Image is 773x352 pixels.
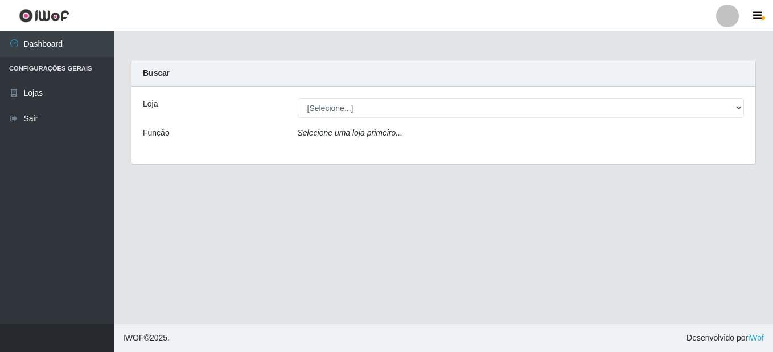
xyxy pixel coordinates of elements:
label: Loja [143,98,158,110]
a: iWof [748,333,764,342]
span: IWOF [123,333,144,342]
strong: Buscar [143,68,170,77]
img: CoreUI Logo [19,9,69,23]
span: © 2025 . [123,332,170,344]
i: Selecione uma loja primeiro... [298,128,402,137]
label: Função [143,127,170,139]
span: Desenvolvido por [686,332,764,344]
